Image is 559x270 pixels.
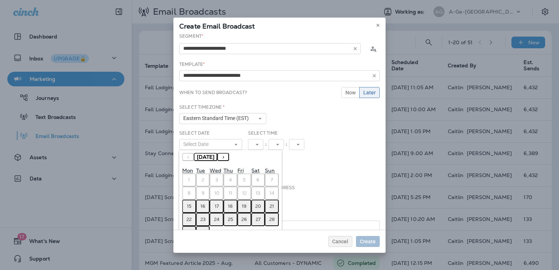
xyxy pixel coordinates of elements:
button: September 5, 2025 [237,173,251,187]
abbr: September 5, 2025 [243,177,245,183]
span: Now [345,90,356,95]
abbr: September 15, 2025 [187,203,191,209]
abbr: Wednesday [210,167,221,174]
button: September 6, 2025 [251,173,265,187]
button: September 18, 2025 [224,200,237,213]
abbr: Thursday [224,167,233,174]
div: : [284,139,289,150]
abbr: September 9, 2025 [202,190,205,196]
abbr: September 21, 2025 [270,203,274,209]
button: September 8, 2025 [182,187,196,200]
abbr: Saturday [251,167,260,174]
button: September 19, 2025 [237,200,251,213]
abbr: September 23, 2025 [200,217,206,222]
abbr: Sunday [265,167,275,174]
span: [DATE] [197,154,214,160]
abbr: September 27, 2025 [256,217,260,222]
abbr: September 28, 2025 [269,217,275,222]
abbr: September 19, 2025 [242,203,247,209]
button: September 14, 2025 [265,187,279,200]
abbr: September 20, 2025 [255,203,261,209]
button: September 21, 2025 [265,200,279,213]
div: : [263,139,269,150]
button: Later [359,87,380,98]
abbr: September 25, 2025 [228,217,233,222]
label: Select Date [179,130,210,136]
abbr: September 12, 2025 [242,190,247,196]
div: Create Email Broadcast [173,18,386,33]
label: When to send broadcast? [179,90,247,95]
button: September 30, 2025 [196,226,210,239]
label: Template [179,61,205,67]
abbr: September 7, 2025 [271,177,273,183]
abbr: September 16, 2025 [200,203,205,209]
abbr: September 18, 2025 [228,203,233,209]
button: Now [341,87,360,98]
abbr: September 8, 2025 [188,190,191,196]
button: September 16, 2025 [196,200,210,213]
abbr: September 4, 2025 [229,177,232,183]
button: September 4, 2025 [224,173,237,187]
abbr: September 1, 2025 [188,177,190,183]
abbr: September 24, 2025 [214,217,220,222]
button: Eastern Standard Time (EST) [179,113,266,124]
span: Create [360,239,376,244]
abbr: September 10, 2025 [214,190,219,196]
button: Calculate the estimated number of emails to be sent based on selected segment. (This could take a... [367,42,380,55]
button: September 15, 2025 [182,200,196,213]
button: September 13, 2025 [251,187,265,200]
label: Select Timezone [179,104,225,110]
button: September 2, 2025 [196,173,210,187]
button: September 27, 2025 [251,213,265,226]
button: September 20, 2025 [251,200,265,213]
button: Cancel [328,236,352,247]
button: September 23, 2025 [196,213,210,226]
abbr: Monday [182,167,193,174]
button: September 9, 2025 [196,187,210,200]
abbr: September 13, 2025 [256,190,260,196]
button: September 29, 2025 [182,226,196,239]
button: September 22, 2025 [182,213,196,226]
span: Cancel [332,239,348,244]
button: September 25, 2025 [224,213,237,226]
button: › [217,153,229,161]
abbr: September 6, 2025 [256,177,259,183]
abbr: September 26, 2025 [241,217,247,222]
label: Segment [179,33,203,39]
abbr: September 17, 2025 [215,203,219,209]
button: September 3, 2025 [210,173,224,187]
button: [DATE] [194,153,217,161]
abbr: September 22, 2025 [187,217,192,222]
button: September 24, 2025 [210,213,224,226]
button: Select Date [179,139,242,150]
button: September 12, 2025 [237,187,251,200]
span: Eastern Standard Time (EST) [183,115,252,121]
button: September 28, 2025 [265,213,279,226]
abbr: September 11, 2025 [229,190,232,196]
button: September 1, 2025 [182,173,196,187]
label: Select Time [248,130,278,136]
button: September 26, 2025 [237,213,251,226]
abbr: September 3, 2025 [215,177,218,183]
span: Later [363,90,376,95]
button: September 17, 2025 [210,200,224,213]
button: September 10, 2025 [210,187,224,200]
abbr: Friday [237,167,244,174]
button: September 11, 2025 [224,187,237,200]
button: September 7, 2025 [265,173,279,187]
abbr: September 14, 2025 [270,190,274,196]
abbr: September 2, 2025 [202,177,204,183]
button: Create [356,236,380,247]
button: ‹ [182,153,194,161]
abbr: Tuesday [196,167,205,174]
span: Select Date [183,141,211,147]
